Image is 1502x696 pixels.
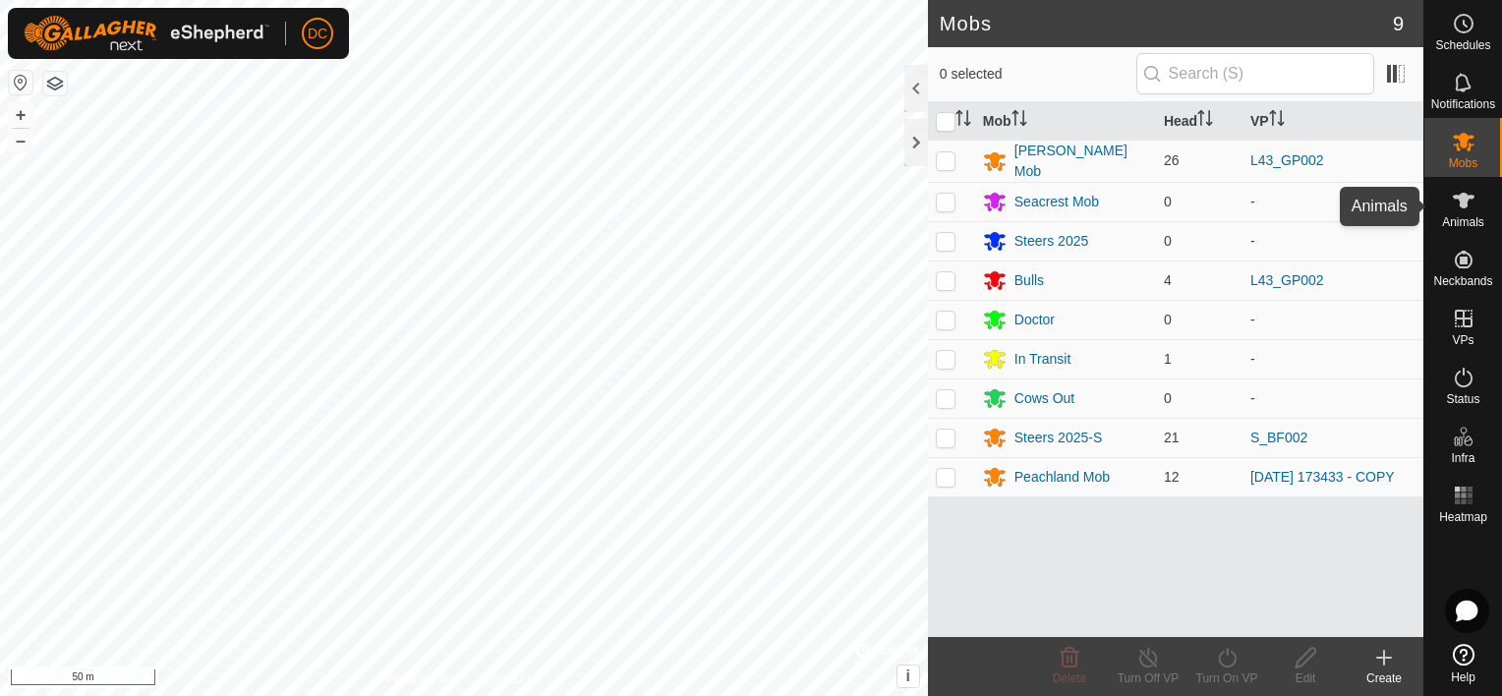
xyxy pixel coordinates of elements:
[1345,669,1423,687] div: Create
[1014,270,1044,291] div: Bulls
[1014,231,1089,252] div: Steers 2025
[1242,182,1423,221] td: -
[1164,233,1172,249] span: 0
[1164,152,1180,168] span: 26
[1451,452,1474,464] span: Infra
[1435,39,1490,51] span: Schedules
[1250,152,1324,168] a: L43_GP002
[1242,221,1423,261] td: -
[1164,469,1180,485] span: 12
[9,103,32,127] button: +
[24,16,269,51] img: Gallagher Logo
[1053,671,1087,685] span: Delete
[1014,349,1071,370] div: In Transit
[1250,272,1324,288] a: L43_GP002
[1164,194,1172,209] span: 0
[1109,669,1187,687] div: Turn Off VP
[1242,102,1423,141] th: VP
[1266,669,1345,687] div: Edit
[1014,310,1055,330] div: Doctor
[1014,192,1099,212] div: Seacrest Mob
[1164,430,1180,445] span: 21
[1242,300,1423,339] td: -
[1242,339,1423,378] td: -
[897,666,919,687] button: i
[1156,102,1242,141] th: Head
[940,64,1136,85] span: 0 selected
[1164,351,1172,367] span: 1
[1452,334,1473,346] span: VPs
[1164,312,1172,327] span: 0
[1164,272,1172,288] span: 4
[1393,9,1404,38] span: 9
[955,113,971,129] p-sorticon: Activate to sort
[940,12,1393,35] h2: Mobs
[975,102,1156,141] th: Mob
[1014,141,1148,182] div: [PERSON_NAME] Mob
[1269,113,1285,129] p-sorticon: Activate to sort
[9,129,32,152] button: –
[1011,113,1027,129] p-sorticon: Activate to sort
[1433,275,1492,287] span: Neckbands
[1250,430,1307,445] a: S_BF002
[1424,636,1502,691] a: Help
[1164,390,1172,406] span: 0
[1439,511,1487,523] span: Heatmap
[1250,469,1395,485] a: [DATE] 173433 - COPY
[43,72,67,95] button: Map Layers
[906,667,910,684] span: i
[9,71,32,94] button: Reset Map
[1014,388,1074,409] div: Cows Out
[1446,393,1479,405] span: Status
[1242,378,1423,418] td: -
[1136,53,1374,94] input: Search (S)
[308,24,327,44] span: DC
[1451,671,1475,683] span: Help
[1014,428,1103,448] div: Steers 2025-S
[1449,157,1477,169] span: Mobs
[1197,113,1213,129] p-sorticon: Activate to sort
[1431,98,1495,110] span: Notifications
[1187,669,1266,687] div: Turn On VP
[386,670,460,688] a: Privacy Policy
[1442,216,1484,228] span: Animals
[1014,467,1110,488] div: Peachland Mob
[484,670,542,688] a: Contact Us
